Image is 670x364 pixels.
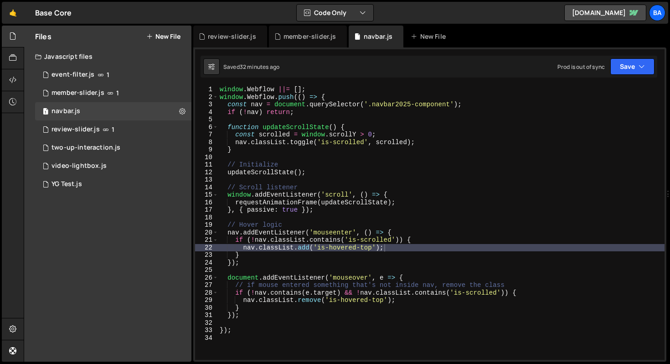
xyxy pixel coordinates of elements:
div: 32 minutes ago [240,63,279,71]
div: 32 [195,319,218,327]
a: Ba [649,5,665,21]
div: 15790/44138.js [35,120,191,139]
div: 24 [195,259,218,267]
span: 1 [107,71,109,78]
div: 15790/42338.js [35,175,191,193]
div: 8 [195,139,218,146]
div: 27 [195,281,218,289]
h2: Files [35,31,52,42]
div: 12 [195,169,218,177]
div: 11 [195,161,218,169]
div: 22 [195,244,218,252]
div: 15790/44982.js [35,102,191,120]
button: Save [610,58,655,75]
div: 29 [195,296,218,304]
div: 17 [195,206,218,214]
div: 3 [195,101,218,109]
div: 6 [195,124,218,131]
div: 33 [195,327,218,334]
div: 10 [195,154,218,161]
div: 7 [195,131,218,139]
div: 26 [195,274,218,282]
div: 14 [195,184,218,192]
span: 1 [116,89,119,97]
a: 🤙 [2,2,24,24]
div: 18 [195,214,218,222]
button: Code Only [297,5,373,21]
div: 1 [195,86,218,94]
button: New File [146,33,180,40]
div: video-lightbox.js [52,162,107,170]
div: 5 [195,116,218,124]
div: navbar.js [364,32,392,41]
div: member-slider.js [52,89,104,97]
div: 13 [195,176,218,184]
div: 20 [195,229,218,237]
div: 2 [195,94,218,101]
div: Base Core [35,7,72,18]
div: 34 [195,334,218,342]
div: 15790/44133.js [35,84,191,102]
div: review-slider.js [52,125,100,134]
div: 4 [195,109,218,116]
div: 15790/44778.js [35,157,191,175]
span: 1 [112,126,114,133]
div: Javascript files [24,47,191,66]
div: two-up-interaction.js [52,144,120,152]
div: 9 [195,146,218,154]
div: Saved [223,63,279,71]
div: review-slider.js [208,32,256,41]
div: 16 [195,199,218,207]
div: 30 [195,304,218,312]
div: member-slider.js [283,32,336,41]
div: 28 [195,289,218,297]
div: 15790/44770.js [35,139,191,157]
div: event-filter.js [52,71,94,79]
div: 15 [195,191,218,199]
a: [DOMAIN_NAME] [564,5,646,21]
span: 1 [43,109,48,116]
div: navbar.js [52,107,80,115]
div: New File [411,32,449,41]
div: YG Test.js [52,180,82,188]
div: 25 [195,266,218,274]
div: 19 [195,221,218,229]
div: 21 [195,236,218,244]
div: 31 [195,312,218,319]
div: 23 [195,251,218,259]
div: Prod is out of sync [557,63,605,71]
div: 15790/44139.js [35,66,191,84]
